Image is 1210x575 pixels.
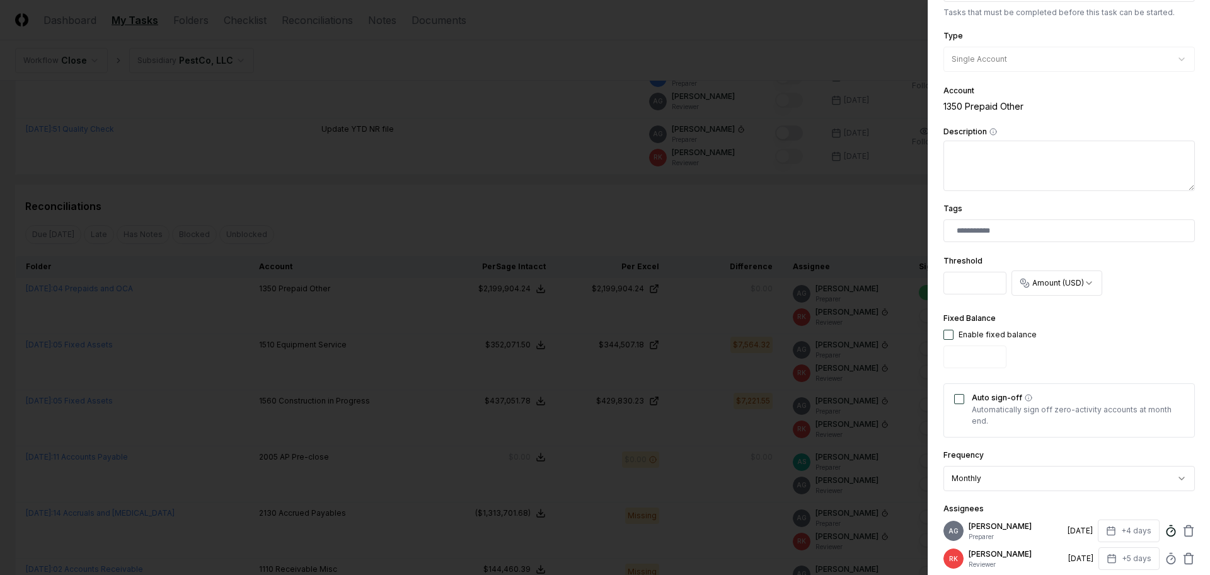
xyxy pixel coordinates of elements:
[959,329,1037,340] div: Enable fixed balance
[949,554,958,564] span: RK
[943,87,1195,95] div: Account
[1068,525,1093,537] div: [DATE]
[943,504,984,513] label: Assignees
[943,204,962,213] label: Tags
[969,549,1063,560] p: [PERSON_NAME]
[943,100,1195,113] div: 1350 Prepaid Other
[1025,394,1032,402] button: Auto sign-off
[943,31,963,40] label: Type
[943,7,1195,18] p: Tasks that must be completed before this task can be started.
[943,128,1195,136] label: Description
[943,256,982,265] label: Threshold
[1098,547,1160,570] button: +5 days
[948,526,959,536] span: AG
[943,450,984,460] label: Frequency
[969,532,1063,542] p: Preparer
[969,521,1063,532] p: [PERSON_NAME]
[989,128,997,136] button: Description
[1068,553,1093,564] div: [DATE]
[943,313,996,323] label: Fixed Balance
[1098,520,1160,542] button: +4 days
[969,560,1063,569] p: Reviewer
[972,404,1184,427] p: Automatically sign off zero-activity accounts at month end.
[972,394,1184,402] label: Auto sign-off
